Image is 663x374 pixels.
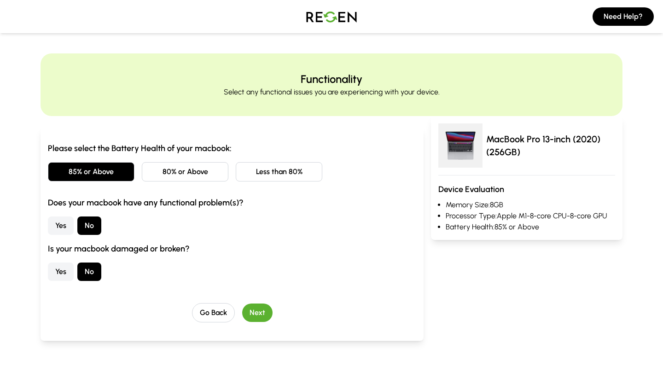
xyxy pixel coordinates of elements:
[142,162,228,181] button: 80% or Above
[77,263,101,281] button: No
[77,216,101,235] button: No
[192,303,235,322] button: Go Back
[48,242,416,255] h3: Is your macbook damaged or broken?
[299,4,364,29] img: Logo
[446,222,615,233] li: Battery Health: 85% or Above
[48,216,74,235] button: Yes
[48,196,416,209] h3: Does your macbook have any functional problem(s)?
[242,304,273,322] button: Next
[48,142,416,155] h3: Please select the Battery Health of your macbook:
[438,123,483,168] img: MacBook Pro 13-inch (2020)
[567,211,607,220] span: - 8-core GPU
[486,133,615,158] p: MacBook Pro 13-inch (2020) (256GB)
[527,211,567,220] span: - 8-core CPU
[446,199,615,210] li: Memory Size: 8GB
[48,162,134,181] button: 85% or Above
[593,7,654,26] button: Need Help?
[236,162,322,181] button: Less than 80%
[446,210,615,222] li: Processor Type: Apple M1
[301,72,362,87] h2: Functionality
[438,183,615,196] h3: Device Evaluation
[224,87,440,98] p: Select any functional issues you are experiencing with your device.
[48,263,74,281] button: Yes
